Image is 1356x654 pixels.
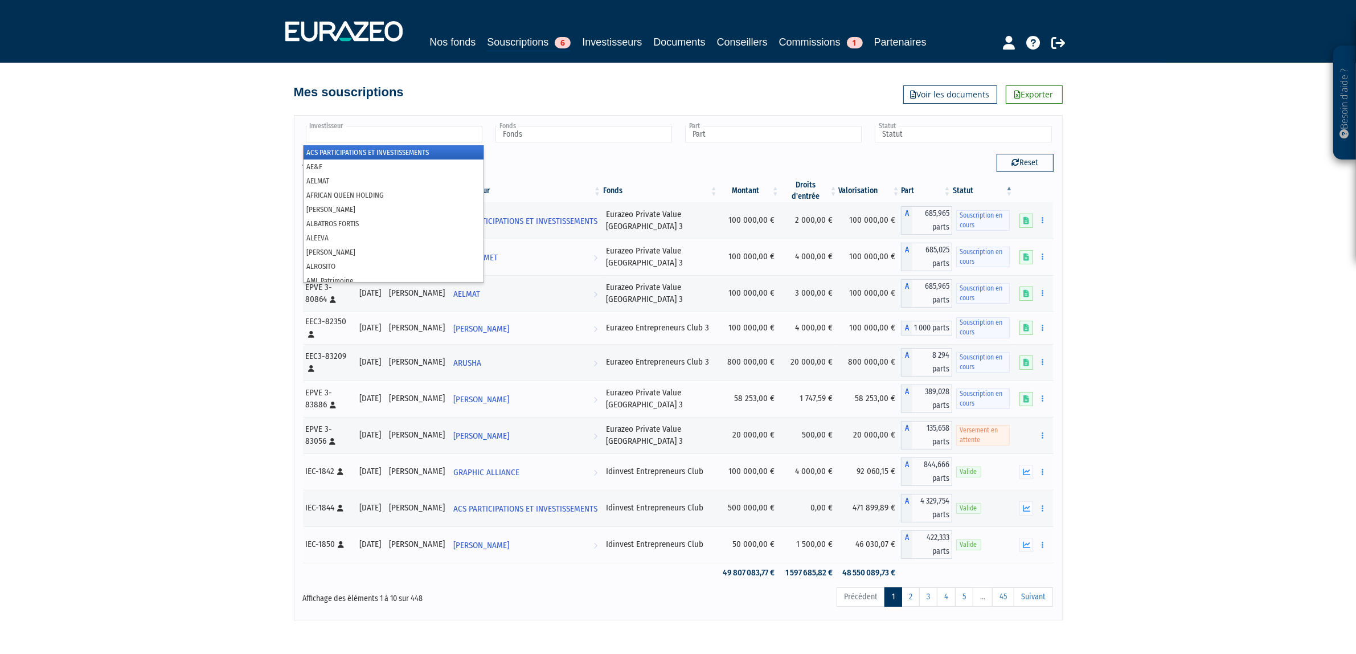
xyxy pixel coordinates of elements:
div: Eurazeo Private Value [GEOGRAPHIC_DATA] 3 [606,387,715,411]
a: 1 [884,587,902,607]
td: 48 550 089,73 € [838,563,901,583]
div: IEC-1844 [306,502,351,514]
span: Valide [956,503,981,514]
td: 20 000,00 € [838,417,901,453]
span: [PERSON_NAME] [453,389,509,410]
i: Voir l'investisseur [593,353,597,374]
div: [DATE] [359,429,381,441]
div: A - Eurazeo Private Value Europe 3 [901,385,952,413]
div: [DATE] [359,538,381,550]
a: ARUSHA [449,351,602,374]
div: [DATE] [359,287,381,299]
a: [PERSON_NAME] [449,387,602,410]
div: [DATE] [359,322,381,334]
td: [PERSON_NAME] [385,344,449,381]
div: EEC3-83209 [306,350,351,375]
span: 1 000 parts [912,321,952,336]
i: Voir l'investisseur [593,535,597,556]
span: ARUSHA [453,353,481,374]
span: Valide [956,467,981,477]
th: Valorisation: activer pour trier la colonne par ordre croissant [838,179,901,202]
td: 4 000,00 € [780,453,838,490]
div: EEC3-82350 [306,316,351,340]
div: EPVE 3-80864 [306,281,351,306]
td: 49 807 083,77 € [719,563,780,583]
div: A - Eurazeo Private Value Europe 3 [901,279,952,308]
a: GRAPHIC ALLIANCE [449,460,602,483]
a: 3 [919,587,937,607]
td: 92 060,15 € [838,453,901,490]
div: A - Idinvest Entrepreneurs Club [901,494,952,522]
a: AELMAT [449,282,602,305]
div: EPVE 3-83886 [306,387,351,411]
td: 0,00 € [780,490,838,526]
a: 45 [992,587,1014,607]
span: Souscription en cours [956,317,1010,338]
a: ACS PARTICIPATIONS ET INVESTISSEMENTS [449,497,602,520]
a: 5 [955,587,973,607]
td: 58 253,00 € [719,381,780,417]
td: [PERSON_NAME] [385,275,449,312]
li: AFRICAN QUEEN HOLDING [304,188,484,202]
a: 4 [937,587,956,607]
div: A - Eurazeo Entrepreneurs Club 3 [901,321,952,336]
div: A - Eurazeo Private Value Europe 3 [901,421,952,449]
i: Voir l'investisseur [593,232,597,253]
a: Conseillers [717,34,768,50]
span: AELMAT [453,284,480,305]
li: ALBATROS FORTIS [304,216,484,231]
td: 100 000,00 € [719,453,780,490]
span: [PERSON_NAME] [453,535,509,556]
span: Souscription en cours [956,283,1010,304]
td: 20 000,00 € [719,417,780,453]
div: Affichage des éléments 1 à 10 sur 448 [303,586,606,604]
img: 1732889491-logotype_eurazeo_blanc_rvb.png [285,21,403,42]
div: [DATE] [359,502,381,514]
span: 844,666 parts [912,457,952,486]
li: ALEEVA [304,231,484,245]
span: 685,965 parts [912,279,952,308]
i: Voir l'investisseur [593,247,597,268]
a: Partenaires [874,34,927,50]
div: Idinvest Entrepreneurs Club [606,538,715,550]
td: 100 000,00 € [838,239,901,275]
td: 800 000,00 € [838,344,901,381]
p: Besoin d'aide ? [1338,52,1351,154]
li: [PERSON_NAME] [304,245,484,259]
div: Eurazeo Private Value [GEOGRAPHIC_DATA] 3 [606,245,715,269]
span: A [901,457,912,486]
div: Idinvest Entrepreneurs Club [606,502,715,514]
div: [DATE] [359,393,381,404]
a: Exporter [1006,85,1063,104]
td: [PERSON_NAME] [385,526,449,563]
i: [Français] Personne physique [338,541,345,548]
div: Eurazeo Private Value [GEOGRAPHIC_DATA] 3 [606,209,715,233]
td: 500 000,00 € [719,490,780,526]
td: [PERSON_NAME] [385,490,449,526]
span: ACS PARTICIPATIONS ET INVESTISSEMENTS [453,211,597,232]
i: Voir l'investisseur [593,520,597,541]
th: Montant: activer pour trier la colonne par ordre croissant [719,179,780,202]
i: [Français] Personne physique [309,365,315,372]
span: 685,965 parts [912,206,952,235]
i: Voir l'investisseur [593,318,597,340]
span: Souscription en cours [956,389,1010,409]
td: 100 000,00 € [719,202,780,239]
span: Souscription en cours [956,210,1010,231]
div: Eurazeo Entrepreneurs Club 3 [606,356,715,368]
div: A - Eurazeo Private Value Europe 3 [901,243,952,271]
a: [PERSON_NAME] [449,317,602,340]
span: ACS PARTICIPATIONS ET INVESTISSEMENTS [453,498,597,520]
span: 135,658 parts [912,421,952,449]
li: AE&F [304,160,484,174]
span: 6 [555,37,571,48]
span: [PERSON_NAME] [453,426,509,447]
th: Fonds: activer pour trier la colonne par ordre croissant [602,179,719,202]
div: IEC-1842 [306,465,351,477]
td: 100 000,00 € [719,312,780,344]
span: 389,028 parts [912,385,952,413]
td: 58 253,00 € [838,381,901,417]
span: A [901,348,912,377]
span: Souscription en cours [956,352,1010,373]
i: Voir l'investisseur [593,389,597,410]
